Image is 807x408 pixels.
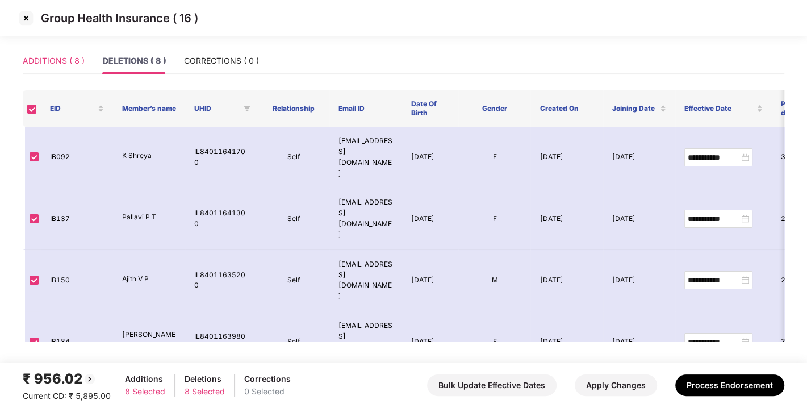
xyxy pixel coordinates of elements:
td: [DATE] [402,127,458,188]
div: 8 Selected [125,385,165,398]
td: [DATE] [603,311,675,373]
td: IB137 [41,188,113,249]
td: IL84011639800 [185,311,257,373]
td: [DATE] [530,311,603,373]
div: 8 Selected [185,385,225,398]
th: Joining Date [603,90,675,127]
span: UHID [194,104,239,113]
td: F [458,311,530,373]
div: DELETIONS ( 8 ) [103,55,166,67]
span: Current CD: ₹ 5,895.00 [23,391,111,401]
td: [DATE] [530,250,603,311]
span: filter [241,102,253,115]
td: M [458,250,530,311]
p: Ajith V P [122,274,176,285]
div: 0 Selected [244,385,291,398]
td: [DATE] [530,127,603,188]
td: Self [257,311,329,373]
td: [EMAIL_ADDRESS][DOMAIN_NAME] [329,311,402,373]
button: Apply Changes [575,374,657,396]
td: IL84011641700 [185,127,257,188]
td: IB092 [41,127,113,188]
th: Email ID [329,90,402,127]
div: ADDITIONS ( 8 ) [23,55,85,67]
div: Deletions [185,373,225,385]
span: filter [244,105,250,112]
td: [DATE] [402,188,458,249]
td: F [458,127,530,188]
th: Member’s name [113,90,185,127]
td: [DATE] [603,250,675,311]
button: Process Endorsement [675,374,784,396]
td: [DATE] [530,188,603,249]
button: Bulk Update Effective Dates [427,374,557,396]
th: Relationship [257,90,329,127]
div: CORRECTIONS ( 0 ) [184,55,259,67]
p: Pallavi P T [122,212,176,223]
td: Self [257,188,329,249]
th: Created On [530,90,603,127]
span: EID [50,104,95,113]
th: Gender [458,90,530,127]
td: IL84011641300 [185,188,257,249]
p: K Shreya [122,151,176,161]
td: [DATE] [402,250,458,311]
td: IB184 [41,311,113,373]
span: Effective Date [684,104,754,113]
td: IB150 [41,250,113,311]
div: ₹ 956.02 [23,368,111,390]
img: svg+xml;base64,PHN2ZyBpZD0iQ3Jvc3MtMzJ4MzIiIHhtbG5zPSJodHRwOi8vd3d3LnczLm9yZy8yMDAwL3N2ZyIgd2lkdG... [17,9,35,27]
td: [DATE] [402,311,458,373]
span: Joining Date [612,104,658,113]
p: Group Health Insurance ( 16 ) [41,11,198,25]
td: [DATE] [603,127,675,188]
td: Self [257,127,329,188]
th: EID [41,90,113,127]
div: Corrections [244,373,291,385]
td: [EMAIL_ADDRESS][DOMAIN_NAME] [329,188,402,249]
td: [DATE] [603,188,675,249]
td: [EMAIL_ADDRESS][DOMAIN_NAME] [329,127,402,188]
p: [PERSON_NAME] [122,330,176,351]
td: IL84011635200 [185,250,257,311]
th: Date Of Birth [402,90,458,127]
td: F [458,188,530,249]
td: [EMAIL_ADDRESS][DOMAIN_NAME] [329,250,402,311]
td: Self [257,250,329,311]
img: svg+xml;base64,PHN2ZyBpZD0iQmFjay0yMHgyMCIgeG1sbnM9Imh0dHA6Ly93d3cudzMub3JnLzIwMDAvc3ZnIiB3aWR0aD... [83,372,97,386]
th: Effective Date [675,90,772,127]
div: Additions [125,373,165,385]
